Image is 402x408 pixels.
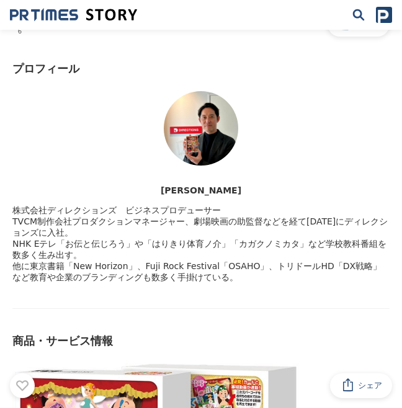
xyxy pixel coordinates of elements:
span: 他に東京書籍「New Horizon」、Fuji Rock Festival「OSAHO」、トリドールHD「DX戦略」など教育や企業のブランディングも数多く手掛けている。 [12,261,382,282]
div: 商品・サービス情報 [12,334,390,348]
img: 成果の裏側にあるストーリーをメディアに届ける [10,8,137,22]
span: NHK Eテレ「お伝と伝じろう」や「はりきり体育ノ介」「カガクノミカタ」など学校教科番組を数多く生み出す。 [12,239,386,260]
div: [PERSON_NAME] [12,185,390,195]
img: prtimes [376,7,392,23]
a: 成果の裏側にあるストーリーをメディアに届ける 成果の裏側にあるストーリーをメディアに届ける [10,8,137,22]
img: thumbnail_12af9fa0-ea71-11ee-915f-cfcc144956b7.jpeg [164,91,238,166]
span: TVCM制作会社プロダクションマネージャー、劇場映画の助監督などを経て[DATE]にディレクションズに入社。 [12,216,388,237]
span: 株式会社ディレクションズ ビジネスプロデューサー [12,205,221,215]
p: 6 [12,29,27,35]
button: シェア [330,373,392,398]
div: プロフィール [12,61,390,76]
span: シェア [358,380,382,391]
